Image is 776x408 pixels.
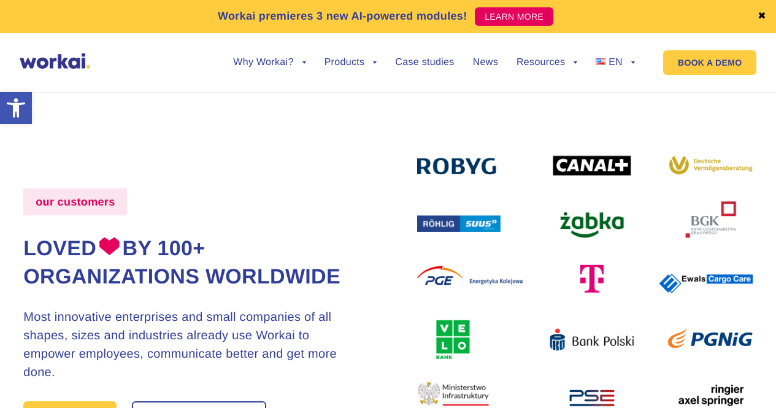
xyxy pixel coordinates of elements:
[663,50,756,75] a: BOOK A DEMO
[23,188,127,215] label: our customers
[473,58,498,67] a: News
[395,58,454,67] a: Case studies
[609,57,623,67] span: EN
[233,58,305,67] a: Why Workai?
[99,237,120,255] img: heart.png
[475,7,553,26] a: LEARN MORE
[758,12,766,21] a: ✖
[23,235,359,291] h1: Loved by 100+ organizations worldwide
[23,308,359,382] h3: Most innovative enterprises and small companies of all shapes, sizes and industries already use W...
[517,58,577,67] a: Resources
[325,58,377,67] a: Products
[218,8,467,25] p: Workai premieres 3 new AI-powered modules!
